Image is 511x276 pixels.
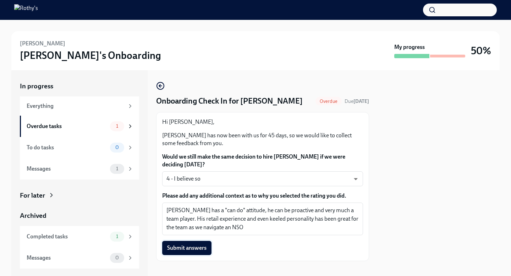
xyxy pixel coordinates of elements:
a: For later [20,191,139,200]
textarea: [PERSON_NAME] has a "can do" attitude, he can be proactive and very much a team player. His retai... [166,206,359,232]
strong: [DATE] [353,98,369,104]
label: Would we still make the same decision to hire [PERSON_NAME] if we were deciding [DATE]? [162,153,363,169]
a: Messages1 [20,158,139,180]
div: For later [20,191,45,200]
button: Submit answers [162,241,211,255]
div: Overdue tasks [27,122,107,130]
div: Everything [27,102,124,110]
h6: [PERSON_NAME] [20,40,65,48]
span: 1 [112,166,122,171]
span: Submit answers [167,244,207,252]
p: [PERSON_NAME] has now been with us for 45 days, so we would like to collect some feedback from you. [162,132,363,147]
div: Messages [27,165,107,173]
span: 0 [111,145,123,150]
span: Overdue [315,99,342,104]
a: Completed tasks1 [20,226,139,247]
h3: 50% [471,44,491,57]
div: To do tasks [27,144,107,151]
span: 1 [112,234,122,239]
a: Overdue tasks1 [20,116,139,137]
span: Due [345,98,369,104]
a: Everything [20,96,139,116]
p: Hi [PERSON_NAME], [162,118,363,126]
span: 1 [112,123,122,129]
h4: Onboarding Check In for [PERSON_NAME] [156,96,303,106]
label: Please add any additional context as to why you selected the rating you did. [162,192,363,200]
img: Rothy's [14,4,38,16]
a: In progress [20,82,139,91]
a: Archived [20,211,139,220]
div: Completed tasks [27,233,107,241]
strong: My progress [394,43,425,51]
a: To do tasks0 [20,137,139,158]
div: Messages [27,254,107,262]
div: 4 - I believe so [162,171,363,186]
h3: [PERSON_NAME]'s Onboarding [20,49,161,62]
span: 0 [111,255,123,260]
a: Messages0 [20,247,139,269]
